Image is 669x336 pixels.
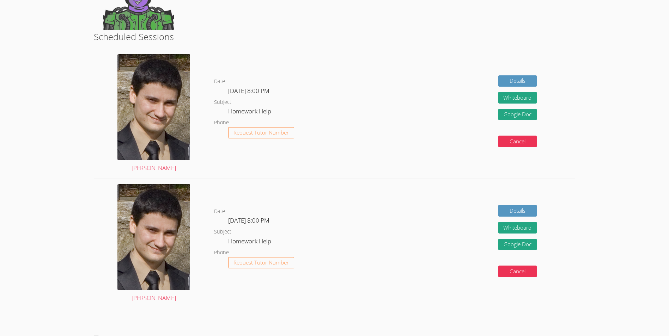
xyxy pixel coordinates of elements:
[498,205,537,217] a: Details
[498,75,537,87] a: Details
[233,260,289,265] span: Request Tutor Number
[214,248,229,257] dt: Phone
[498,92,537,104] button: Whiteboard
[498,136,537,147] button: Cancel
[228,236,273,248] dd: Homework Help
[117,184,190,290] img: david.jpg
[117,54,190,160] img: david.jpg
[117,54,190,173] a: [PERSON_NAME]
[228,87,269,95] span: [DATE] 8:00 PM
[214,77,225,86] dt: Date
[498,266,537,277] button: Cancel
[214,228,231,236] dt: Subject
[228,257,294,269] button: Request Tutor Number
[228,127,294,139] button: Request Tutor Number
[228,216,269,224] span: [DATE] 8:00 PM
[498,109,537,120] a: Google Doc
[214,118,229,127] dt: Phone
[233,130,289,135] span: Request Tutor Number
[228,106,273,118] dd: Homework Help
[214,207,225,216] dt: Date
[498,222,537,234] button: Whiteboard
[498,239,537,250] a: Google Doc
[117,184,190,303] a: [PERSON_NAME]
[214,98,231,107] dt: Subject
[94,30,576,43] h2: Scheduled Sessions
